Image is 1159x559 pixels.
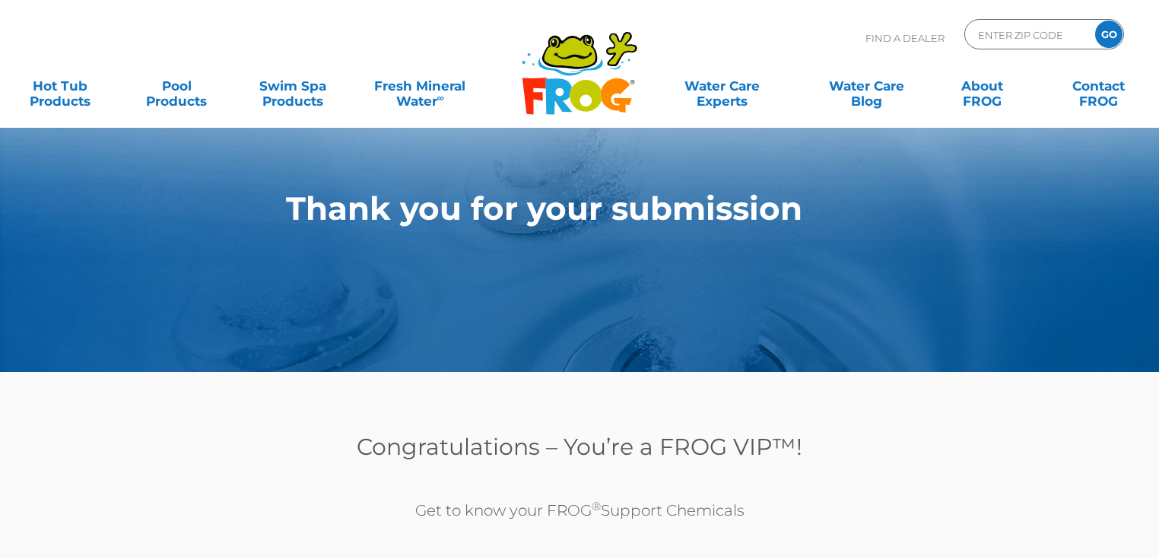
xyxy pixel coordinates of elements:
[1095,21,1122,48] input: GO
[976,24,1079,46] input: Zip Code Form
[938,71,1028,101] a: AboutFROG
[865,19,945,57] p: Find A Dealer
[199,434,960,460] h3: Congratulations – You’re a FROG VIP™!
[364,71,476,101] a: Fresh MineralWater∞
[199,498,960,522] p: Get to know your FROG Support Chemicals
[821,71,912,101] a: Water CareBlog
[132,71,222,101] a: PoolProducts
[649,71,795,101] a: Water CareExperts
[247,71,338,101] a: Swim SpaProducts
[592,499,601,513] sup: ®
[1053,71,1144,101] a: ContactFROG
[437,92,444,103] sup: ∞
[135,190,954,227] h1: Thank you for your submission
[15,71,106,101] a: Hot TubProducts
